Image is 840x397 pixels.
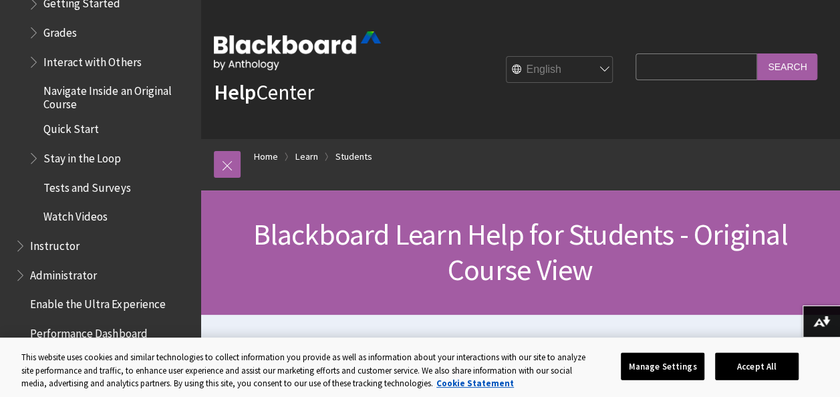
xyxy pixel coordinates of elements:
img: Blackboard by Anthology [214,31,381,70]
span: Instructor [30,235,80,253]
span: Performance Dashboard [30,322,147,340]
span: Watch Videos [43,206,108,224]
span: Blackboard Learn Help for Students - Original Course View [253,216,787,288]
input: Search [757,53,817,80]
a: More information about your privacy, opens in a new tab [436,378,514,389]
span: Administrator [30,264,97,282]
span: Grades [43,21,77,39]
button: Manage Settings [621,352,704,380]
span: Stay in the Loop [43,147,121,165]
span: Enable the Ultra Experience [30,293,165,311]
span: Quick Start [43,118,99,136]
a: Learn [295,148,318,165]
span: Navigate Inside an Original Course [43,80,191,111]
select: Site Language Selector [507,57,613,84]
strong: Help [214,79,256,106]
a: Students [335,148,372,165]
div: This website uses cookies and similar technologies to collect information you provide as well as ... [21,351,588,390]
button: Accept All [715,352,799,380]
span: Interact with Others [43,51,141,69]
a: Home [254,148,278,165]
span: Tests and Surveys [43,176,130,194]
a: HelpCenter [214,79,314,106]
